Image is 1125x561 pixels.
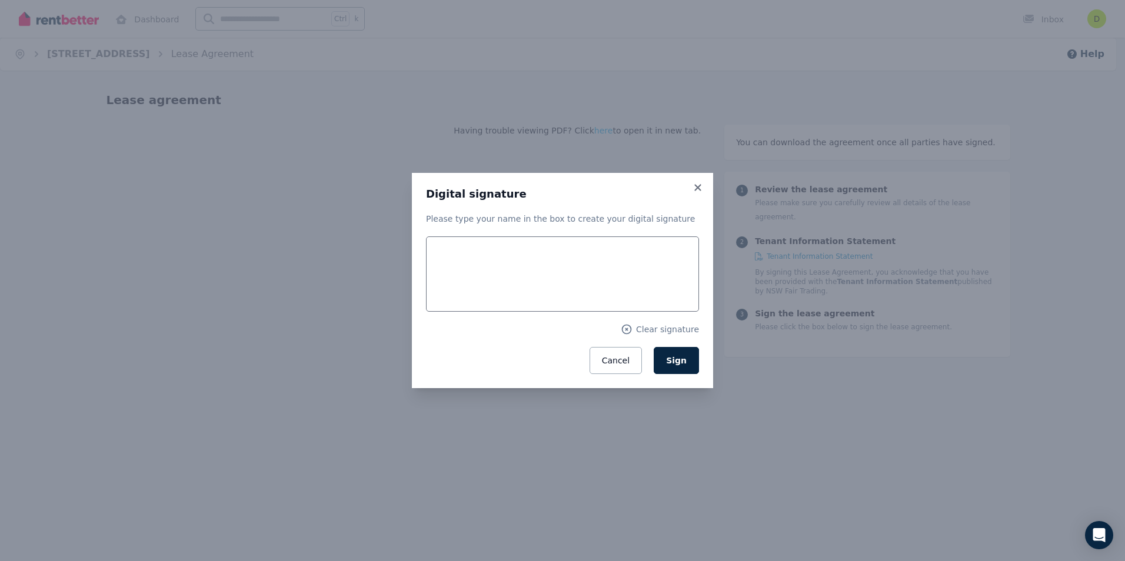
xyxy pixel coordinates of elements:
h3: Digital signature [426,187,699,201]
div: Open Intercom Messenger [1085,521,1113,549]
span: Sign [666,356,687,365]
p: Please type your name in the box to create your digital signature [426,213,699,225]
button: Cancel [590,347,642,374]
span: Clear signature [636,323,699,335]
button: Sign [654,347,699,374]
